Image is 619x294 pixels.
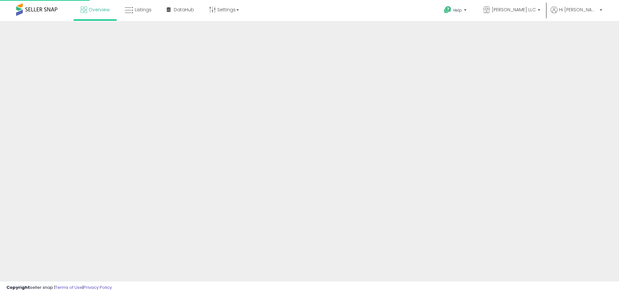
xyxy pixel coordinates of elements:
a: Hi [PERSON_NAME] [551,6,602,21]
span: Help [453,7,462,13]
span: [PERSON_NAME] LLC [492,6,536,13]
span: DataHub [174,6,194,13]
a: Privacy Policy [84,284,112,290]
a: Terms of Use [55,284,83,290]
div: seller snap | | [6,285,112,291]
i: Get Help [444,6,452,14]
a: Help [439,1,473,21]
span: Overview [89,6,110,13]
strong: Copyright [6,284,30,290]
span: Hi [PERSON_NAME] [559,6,598,13]
span: Listings [135,6,152,13]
